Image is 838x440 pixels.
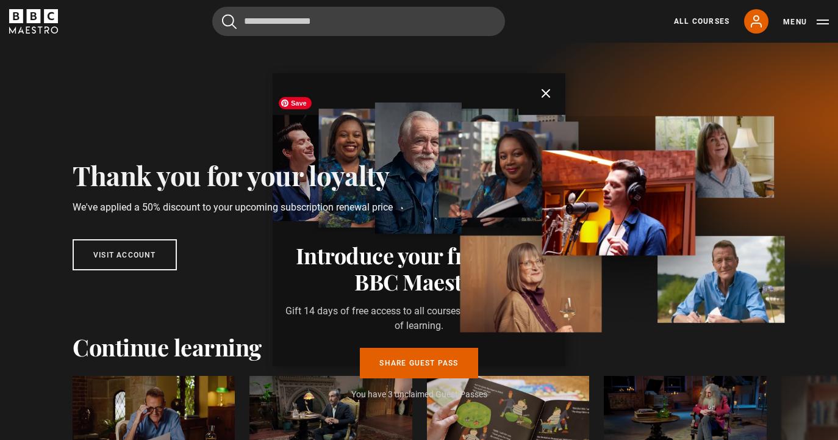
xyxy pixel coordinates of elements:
button: Toggle navigation [783,16,829,28]
h2: Thank you for your loyalty [73,159,395,190]
a: Visit account [73,239,177,270]
a: All Courses [674,16,729,27]
h2: Continue learning [73,333,765,361]
p: Gift 14 days of free access to all courses and inspire a journey of learning. [282,304,556,333]
p: You have 3 unclaimed Guest Passes [282,388,556,401]
input: Search [212,7,505,36]
svg: BBC Maestro [9,9,58,34]
span: Save [279,97,312,109]
h3: Introduce your friends to BBC Maestro [282,242,556,294]
button: Submit the search query [222,14,237,29]
a: Share guest pass [360,348,478,378]
p: We've applied a 50% discount to your upcoming subscription renewal price [73,200,395,215]
img: banner_image-1d4a58306c65641337db.webp [439,116,785,333]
